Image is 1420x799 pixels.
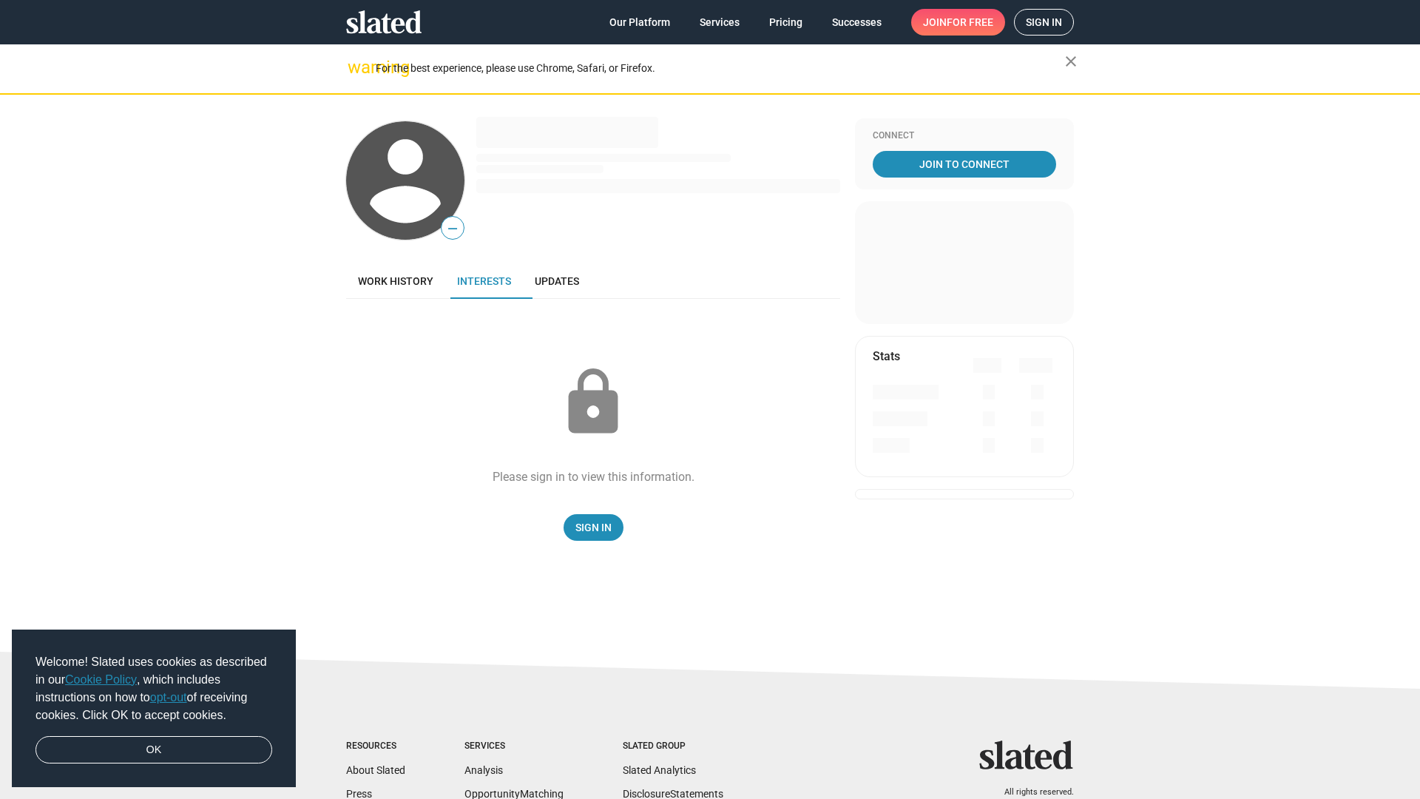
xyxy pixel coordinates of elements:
a: Slated Analytics [623,764,696,776]
a: Services [688,9,751,36]
a: Cookie Policy [65,673,137,686]
span: Work history [358,275,433,287]
a: Successes [820,9,893,36]
a: About Slated [346,764,405,776]
a: Sign in [1014,9,1074,36]
a: Pricing [757,9,814,36]
div: Please sign in to view this information. [493,469,694,485]
a: Sign In [564,514,623,541]
mat-card-title: Stats [873,348,900,364]
span: for free [947,9,993,36]
div: Services [464,741,564,752]
a: Interests [445,263,523,299]
a: Our Platform [598,9,682,36]
a: Join To Connect [873,151,1056,178]
a: opt-out [150,691,187,704]
span: Successes [832,9,882,36]
span: Join [923,9,993,36]
span: Welcome! Slated uses cookies as described in our , which includes instructions on how to of recei... [35,653,272,724]
a: Joinfor free [911,9,1005,36]
mat-icon: warning [348,58,365,76]
span: Pricing [769,9,802,36]
mat-icon: close [1062,53,1080,70]
span: Our Platform [609,9,670,36]
span: Services [700,9,740,36]
div: For the best experience, please use Chrome, Safari, or Firefox. [376,58,1065,78]
a: Updates [523,263,591,299]
div: Slated Group [623,741,723,752]
a: Analysis [464,764,503,776]
a: Work history [346,263,445,299]
span: Sign in [1026,10,1062,35]
a: dismiss cookie message [35,736,272,764]
span: Sign In [575,514,612,541]
div: Connect [873,130,1056,142]
div: cookieconsent [12,630,296,788]
span: Join To Connect [876,151,1053,178]
span: Updates [535,275,579,287]
span: — [442,219,464,238]
mat-icon: lock [556,365,630,439]
div: Resources [346,741,405,752]
span: Interests [457,275,511,287]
